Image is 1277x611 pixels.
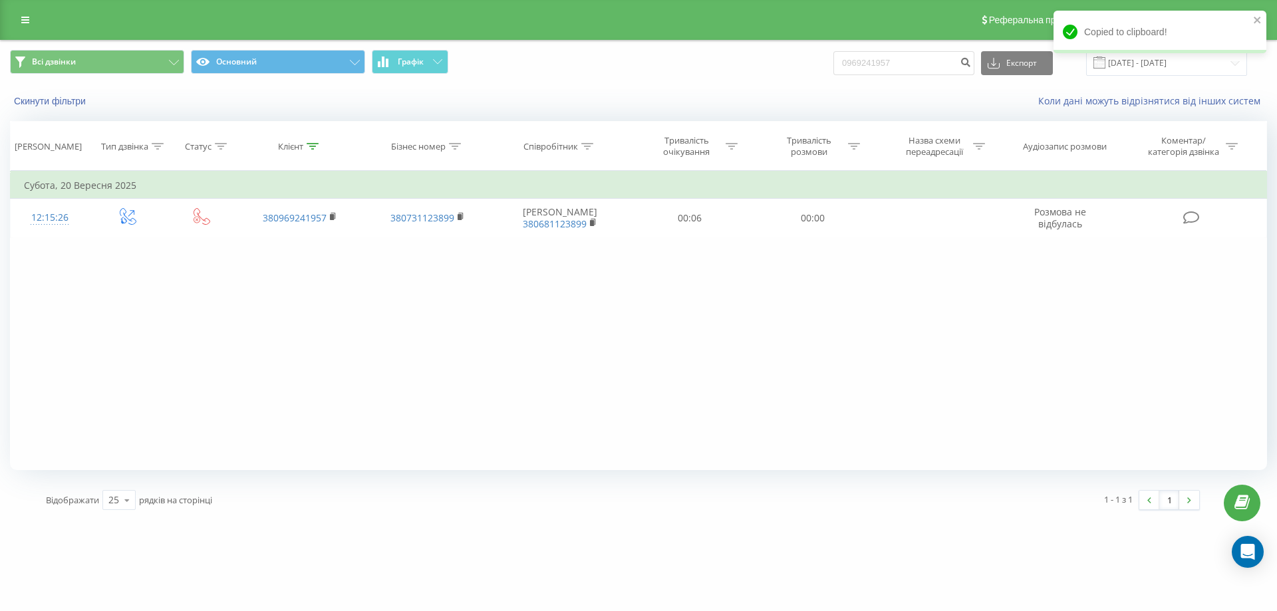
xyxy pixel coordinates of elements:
div: Тривалість розмови [774,135,845,158]
span: Відображати [46,494,99,506]
button: Скинути фільтри [10,95,92,107]
div: Аудіозапис розмови [1023,141,1107,152]
a: 380969241957 [263,211,327,224]
div: Коментар/категорія дзвінка [1145,135,1222,158]
div: Open Intercom Messenger [1232,536,1264,568]
td: [PERSON_NAME] [491,199,629,237]
span: Всі дзвінки [32,57,76,67]
div: Клієнт [278,141,303,152]
div: 1 - 1 з 1 [1104,493,1133,506]
span: Графік [398,57,424,66]
div: Статус [185,141,212,152]
div: Тривалість очікування [651,135,722,158]
td: 00:00 [751,199,873,237]
div: 25 [108,493,119,507]
button: Основний [191,50,365,74]
span: Розмова не відбулась [1034,205,1086,230]
div: [PERSON_NAME] [15,141,82,152]
span: рядків на сторінці [139,494,212,506]
div: 12:15:26 [24,205,76,231]
div: Бізнес номер [391,141,446,152]
a: 380681123899 [523,217,587,230]
td: 00:06 [629,199,751,237]
a: 380731123899 [390,211,454,224]
button: close [1253,15,1262,27]
button: Графік [372,50,448,74]
button: Експорт [981,51,1053,75]
div: Тип дзвінка [101,141,148,152]
div: Співробітник [523,141,578,152]
a: 1 [1159,491,1179,509]
td: Субота, 20 Вересня 2025 [11,172,1267,199]
button: Всі дзвінки [10,50,184,74]
input: Пошук за номером [833,51,974,75]
a: Коли дані можуть відрізнятися вiд інших систем [1038,94,1267,107]
div: Copied to clipboard! [1054,11,1266,53]
div: Назва схеми переадресації [899,135,970,158]
span: Реферальна програма [989,15,1087,25]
